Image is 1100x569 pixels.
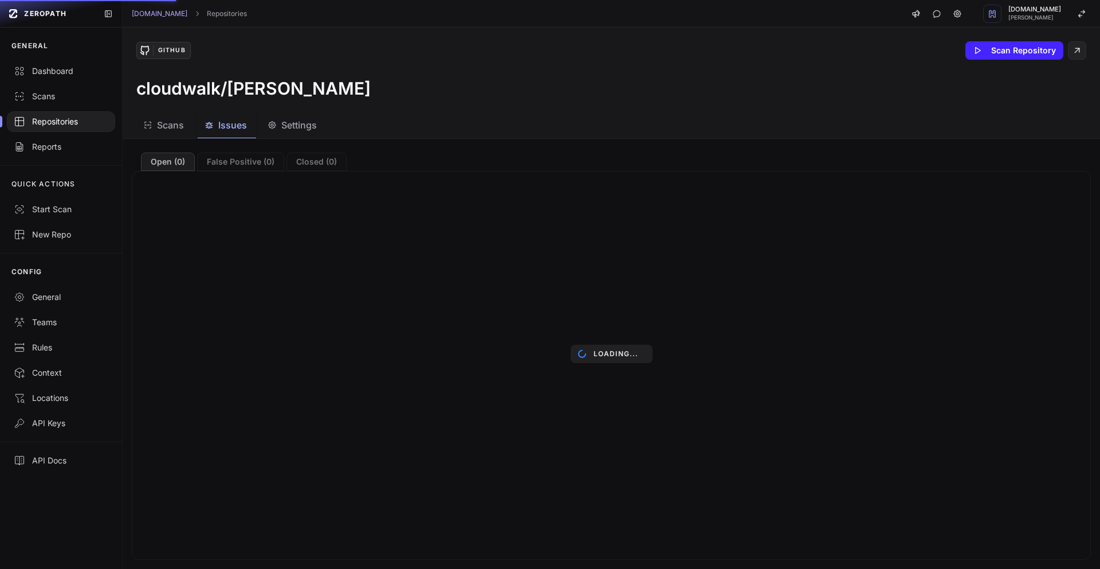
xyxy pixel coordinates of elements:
div: Scans [14,91,108,102]
span: Issues [218,118,247,132]
div: GitHub [153,45,190,56]
svg: chevron right, [193,10,201,18]
p: GENERAL [11,41,48,50]
div: Rules [14,342,108,353]
span: Scans [157,118,184,132]
a: ZEROPATH [5,5,95,23]
div: Context [14,367,108,379]
span: [DOMAIN_NAME] [1008,6,1061,13]
div: Reports [14,141,108,153]
p: Loading... [594,349,639,358]
div: API Docs [14,455,108,466]
span: [PERSON_NAME] [1008,15,1061,21]
div: Repositories [14,116,108,127]
div: Dashboard [14,65,108,77]
p: CONFIG [11,267,42,276]
div: Teams [14,317,108,328]
div: New Repo [14,229,108,240]
a: Repositories [207,9,247,18]
button: Scan Repository [965,41,1063,60]
div: API Keys [14,418,108,429]
h3: cloudwalk/[PERSON_NAME] [136,78,371,99]
nav: breadcrumb [132,9,247,18]
p: QUICK ACTIONS [11,180,76,189]
div: General [14,291,108,303]
a: [DOMAIN_NAME] [132,9,187,18]
span: Settings [281,118,317,132]
span: ZEROPATH [24,9,66,18]
div: Start Scan [14,204,108,215]
div: Locations [14,392,108,404]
